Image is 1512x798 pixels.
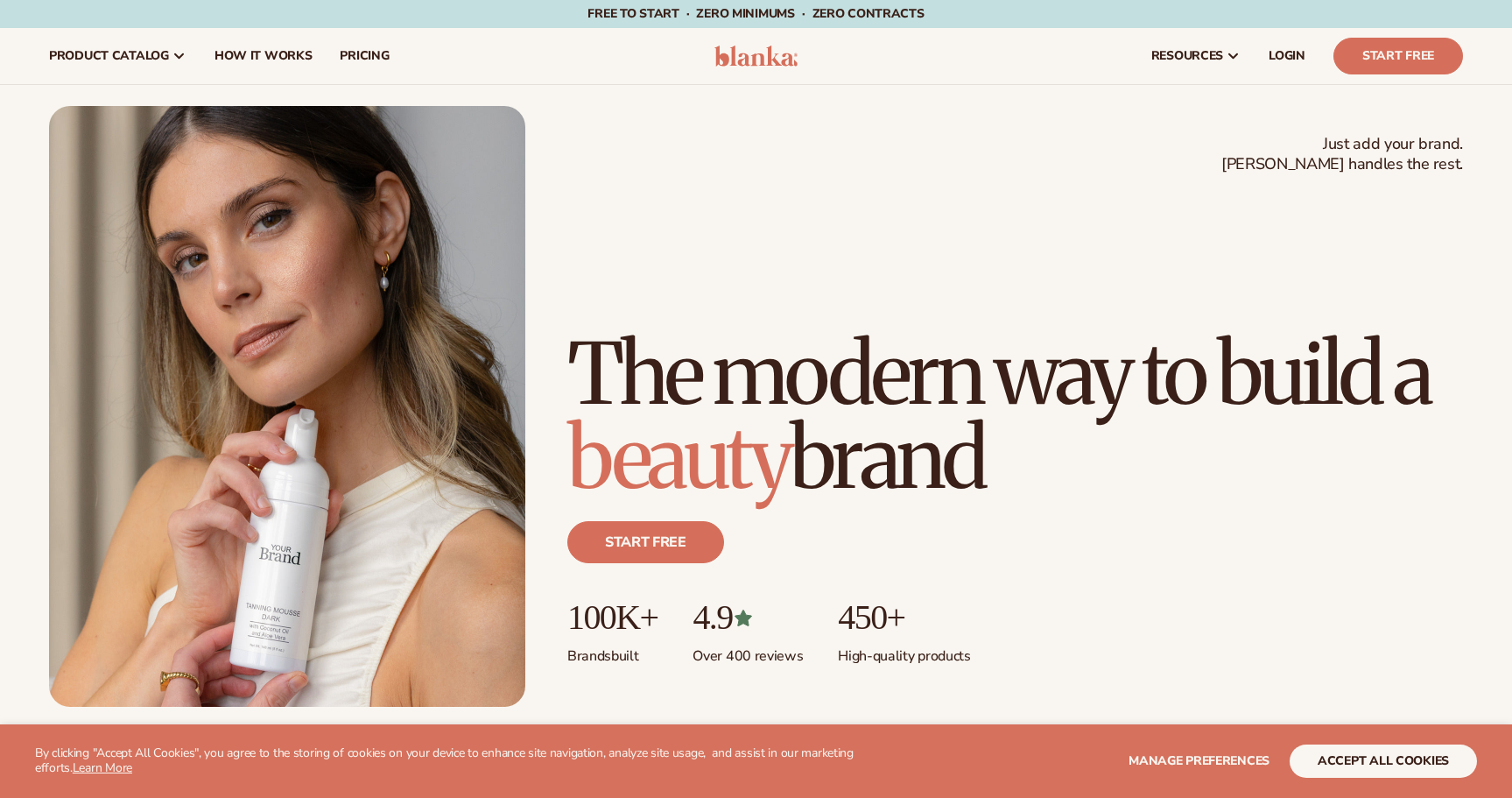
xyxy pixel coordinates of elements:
button: Manage preferences [1129,745,1269,778]
img: logo [714,46,798,67]
a: How It Works [200,28,327,84]
span: beauty [567,406,790,511]
span: Just add your brand. [PERSON_NAME] handles the rest. [1221,134,1463,175]
span: Manage preferences [1129,752,1269,769]
p: 450+ [838,598,970,637]
button: accept all cookies [1290,745,1477,778]
a: pricing [326,28,403,84]
span: How It Works [214,49,313,63]
a: Start free [567,521,724,563]
img: Female holding tanning mousse. [49,106,525,707]
span: pricing [340,49,389,63]
p: 100K+ [567,598,658,637]
span: product catalog [49,49,169,63]
p: Brands built [567,637,658,666]
span: Free to start · ZERO minimums · ZERO contracts [587,5,924,22]
a: Learn More [73,759,132,776]
p: High-quality products [838,637,970,666]
p: Over 400 reviews [693,637,803,666]
span: LOGIN [1269,49,1305,63]
a: resources [1137,28,1255,84]
p: 4.9 [693,598,803,637]
p: By clicking "Accept All Cookies", you agree to the storing of cookies on your device to enhance s... [35,746,897,776]
span: resources [1151,49,1223,63]
h1: The modern way to build a brand [567,332,1463,500]
a: LOGIN [1255,28,1319,84]
a: product catalog [35,28,200,84]
a: Start Free [1333,38,1463,74]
